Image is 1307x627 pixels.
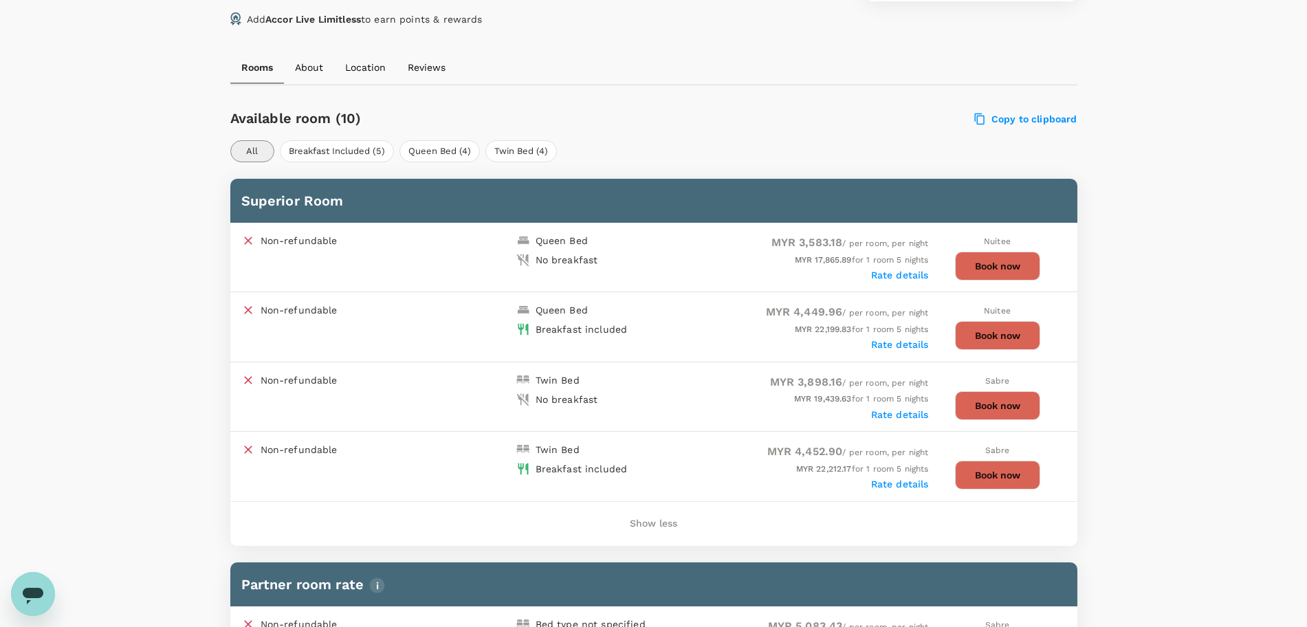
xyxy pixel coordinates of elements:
img: double-bed-icon [516,443,530,456]
img: king-bed-icon [516,303,530,317]
label: Rate details [871,269,929,280]
div: Breakfast included [536,462,628,476]
span: MYR 3,583.18 [771,236,843,249]
label: Rate details [871,339,929,350]
button: Book now [955,461,1040,489]
p: Location [345,60,386,74]
span: Accor Live Limitless [265,14,361,25]
span: MYR 19,439.63 [794,394,852,404]
span: MYR 17,865.89 [795,255,852,265]
p: Non-refundable [261,234,338,247]
p: Non-refundable [261,443,338,456]
span: / per room, per night [771,239,929,248]
span: for 1 room 5 nights [795,255,929,265]
span: MYR 22,199.83 [795,324,852,334]
button: Show less [611,507,696,540]
button: Queen Bed (4) [399,140,480,162]
span: for 1 room 5 nights [796,464,929,474]
img: info-tooltip-icon [369,577,385,593]
img: king-bed-icon [516,234,530,247]
h6: Available room (10) [230,107,722,129]
h6: Partner room rate [241,573,1066,595]
span: / per room, per night [767,448,929,457]
button: Breakfast Included (5) [280,140,394,162]
h6: Superior Room [241,190,1066,212]
div: Queen Bed [536,234,588,247]
div: Twin Bed [536,443,580,456]
div: Twin Bed [536,373,580,387]
span: MYR 22,212.17 [796,464,852,474]
button: Book now [955,391,1040,420]
button: Book now [955,252,1040,280]
label: Copy to clipboard [975,113,1077,125]
p: Rooms [241,60,273,74]
label: Rate details [871,409,929,420]
button: Book now [955,321,1040,350]
span: Sabre [985,376,1010,386]
span: MYR 4,452.90 [767,445,843,458]
span: MYR 4,449.96 [766,305,843,318]
span: / per room, per night [770,378,929,388]
span: / per room, per night [766,308,929,318]
span: Nuitee [984,306,1011,316]
p: Non-refundable [261,373,338,387]
img: double-bed-icon [516,373,530,387]
div: Breakfast included [536,322,628,336]
p: Non-refundable [261,303,338,317]
div: No breakfast [536,393,598,406]
p: Reviews [408,60,446,74]
button: Twin Bed (4) [485,140,557,162]
span: Nuitee [984,236,1011,246]
span: Sabre [985,445,1010,455]
div: No breakfast [536,253,598,267]
span: for 1 room 5 nights [795,324,929,334]
label: Rate details [871,478,929,489]
div: Queen Bed [536,303,588,317]
p: Add to earn points & rewards [247,12,483,26]
span: for 1 room 5 nights [794,394,929,404]
span: MYR 3,898.16 [770,375,843,388]
iframe: Button to launch messaging window [11,572,55,616]
button: All [230,140,274,162]
p: About [295,60,323,74]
